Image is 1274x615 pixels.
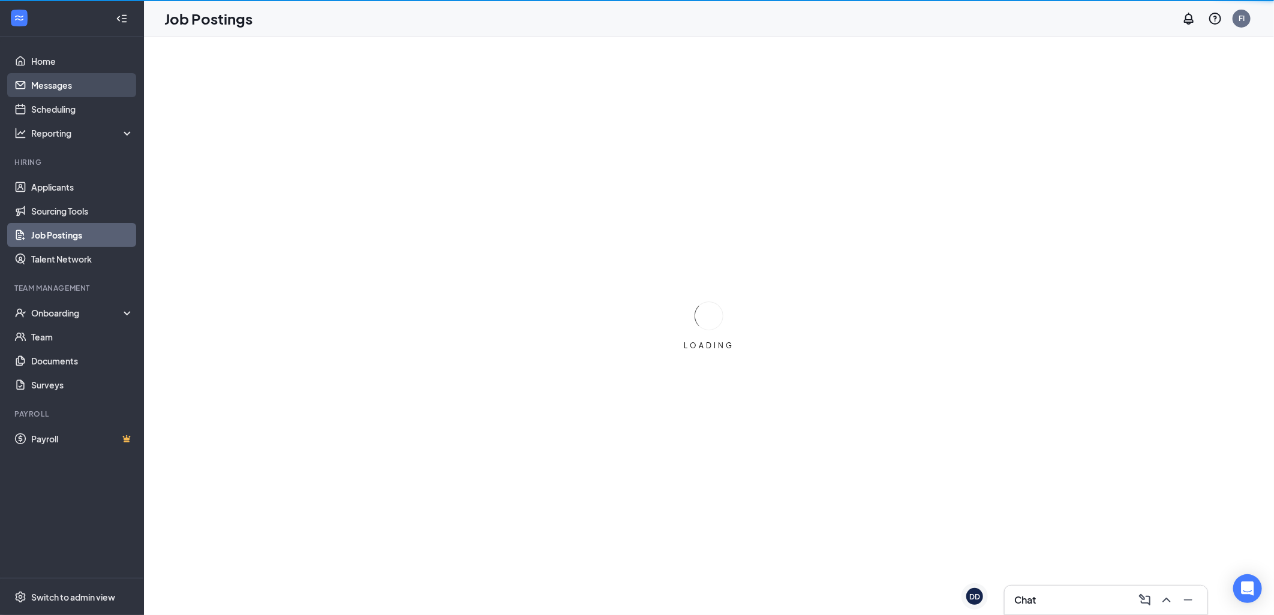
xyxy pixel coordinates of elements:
div: LOADING [679,340,739,351]
a: Documents [31,349,134,373]
button: ComposeMessage [1135,590,1155,610]
a: Home [31,49,134,73]
svg: Notifications [1182,11,1196,26]
a: Talent Network [31,247,134,271]
a: Scheduling [31,97,134,121]
a: Sourcing Tools [31,199,134,223]
div: FI [1239,13,1245,23]
div: Open Intercom Messenger [1233,574,1262,603]
svg: Analysis [14,127,26,139]
a: Team [31,325,134,349]
div: Reporting [31,127,134,139]
a: Job Postings [31,223,134,247]
svg: Collapse [116,13,128,25]
div: Switch to admin view [31,591,115,603]
a: Applicants [31,175,134,199]
button: Minimize [1179,590,1198,610]
h3: Chat [1014,593,1036,607]
svg: WorkstreamLogo [13,12,25,24]
div: Onboarding [31,307,124,319]
h1: Job Postings [164,8,253,29]
svg: Minimize [1181,593,1195,607]
svg: Settings [14,591,26,603]
a: Surveys [31,373,134,397]
svg: ChevronUp [1159,593,1174,607]
div: Team Management [14,283,131,293]
div: DD [969,592,980,602]
a: PayrollCrown [31,427,134,451]
svg: QuestionInfo [1208,11,1222,26]
div: Payroll [14,409,131,419]
div: Hiring [14,157,131,167]
button: ChevronUp [1157,590,1176,610]
svg: ComposeMessage [1138,593,1152,607]
a: Messages [31,73,134,97]
svg: UserCheck [14,307,26,319]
